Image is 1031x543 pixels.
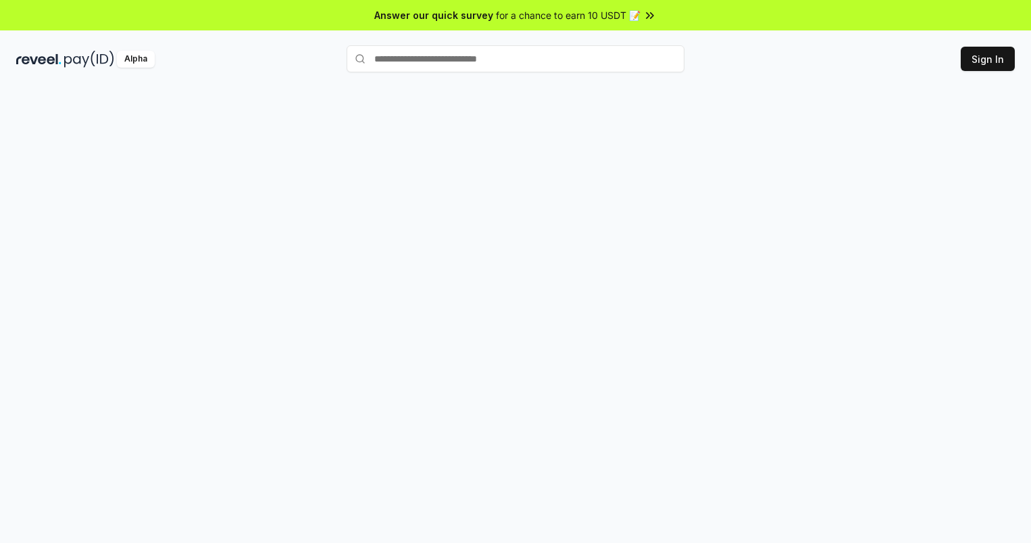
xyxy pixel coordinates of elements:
div: Alpha [117,51,155,68]
span: for a chance to earn 10 USDT 📝 [496,8,640,22]
img: reveel_dark [16,51,61,68]
img: pay_id [64,51,114,68]
span: Answer our quick survey [374,8,493,22]
button: Sign In [961,47,1015,71]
